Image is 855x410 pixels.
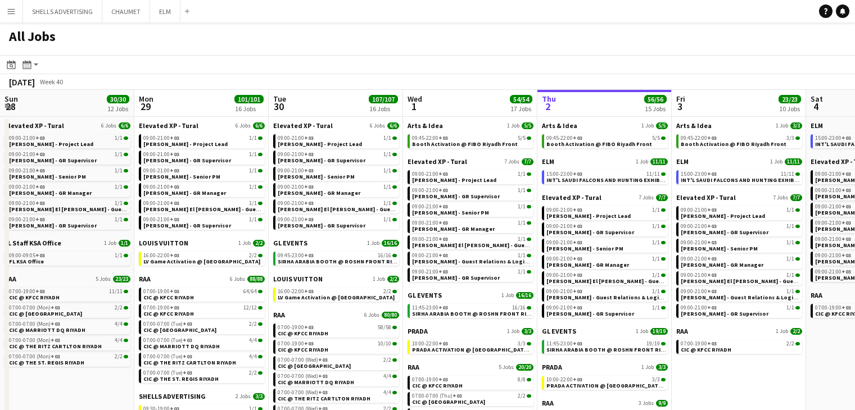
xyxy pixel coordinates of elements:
span: Booth Activation @ FIBO Riyadh Front [546,140,652,148]
span: 6 Jobs [236,122,251,129]
span: Sevda Aliyeva - Guest Relations & Logistics Manager [412,258,563,265]
a: ELM1 Job11/11 [676,157,802,166]
span: Serina El Kaissi - Guest Relations Manager [278,206,449,213]
span: +03 [35,252,45,259]
span: Giuseppe Fontani - GR Manager [412,225,495,233]
span: 1/1 [652,207,660,213]
span: ELM [542,157,554,166]
span: +03 [438,134,448,142]
a: LOUIS VUITTON1 Job2/2 [139,239,265,247]
span: Diana Fazlitdinova - Senior PM [546,245,623,252]
span: 09:00-21:00 [9,217,45,222]
span: +03 [573,222,582,230]
span: +03 [842,186,851,194]
span: ELM [676,157,689,166]
a: Elevated XP - Tural7 Jobs7/7 [408,157,533,166]
span: 1/1 [115,201,123,206]
span: 6 Jobs [370,122,385,129]
span: 09:00-21:00 [9,135,45,141]
span: 09:00-21:00 [815,171,851,177]
a: 09:00-21:00+031/1[PERSON_NAME] - GR Manager [9,183,128,196]
div: Elevated XP - Tural6 Jobs6/609:00-21:00+031/1[PERSON_NAME] - Project Lead09:00-21:00+031/1[PERSON... [4,121,130,239]
span: 1 Job [641,122,654,129]
span: +03 [438,186,448,194]
span: 09:00-21:00 [9,184,45,190]
span: LOUIS VUITTON [139,239,188,247]
span: 09:00-21:00 [815,236,851,242]
span: +03 [573,255,582,262]
span: 1/1 [249,168,257,174]
span: Arts & Idea [676,121,712,130]
span: Basim Aqil - GR Supervisor [9,157,97,164]
span: Giuseppe Fontani - GR Manager [681,261,763,268]
a: 09:00-21:00+031/1[PERSON_NAME] - Project Lead [9,134,128,147]
span: LV Game Activation @ Kingdom Centre [143,258,260,265]
a: 09:00-21:00+031/1[PERSON_NAME] - Project Lead [681,206,800,219]
span: +03 [35,167,45,174]
button: ELM [150,1,180,22]
span: 1/1 [249,152,257,157]
span: 5/5 [656,122,668,129]
span: +03 [842,268,851,275]
span: 09:00-21:00 [143,135,179,141]
span: +03 [170,252,179,259]
span: +03 [35,216,45,223]
span: Serina El Kaissi - Guest Relations Manager [143,206,315,213]
span: 09:00-21:00 [546,224,582,229]
span: 09:00-21:00 [546,240,582,245]
span: 1/1 [115,168,123,174]
span: +03 [707,239,717,246]
div: Elevated XP - Tural7 Jobs7/709:00-21:00+031/1[PERSON_NAME] - Project Lead09:00-21:00+031/1[PERSON... [542,193,668,327]
a: Elevated XP - Tural7 Jobs7/7 [676,193,802,202]
span: 1 Job [104,240,116,247]
span: 1/1 [249,184,257,190]
a: 09:00-21:00+031/1[PERSON_NAME] - GR Manager [681,255,800,268]
span: +03 [573,206,582,213]
span: 1/1 [518,236,526,242]
span: Elevated XP - Tural [676,193,736,202]
div: Elevated XP - Tural7 Jobs7/709:00-21:00+031/1[PERSON_NAME] - Project Lead09:00-21:00+031/1[PERSON... [676,193,802,327]
span: 1/1 [383,217,391,222]
span: +03 [35,199,45,207]
span: 5/5 [518,135,526,141]
button: SHELLS ADVERTISING [23,1,102,22]
span: +03 [707,170,717,177]
a: 09:00-21:00+031/1[PERSON_NAME] - GR Manager [546,255,666,268]
span: Basim Aqil - GR Supervisor [278,157,365,164]
span: Aysel Ahmadova - Project Lead [412,176,496,184]
span: Diana Fazlitdinova - Senior PM [278,173,355,180]
span: Elevated XP - Tural [4,121,64,130]
span: +03 [438,268,448,275]
span: +03 [438,235,448,243]
span: 1/1 [115,135,123,141]
a: 09:00-21:00+031/1[PERSON_NAME] - GR Manager [412,219,531,232]
span: 1 Job [776,122,788,129]
span: +03 [304,199,314,207]
span: 1/1 [119,240,130,247]
div: GL EVENTS1 Job16/1609:45-23:00+0316/16SIRHA ARABIA BOOTH @ ROSHN FRONT RIYADH [273,239,399,275]
span: 1/1 [115,253,123,258]
span: +03 [170,151,179,158]
span: 1/1 [786,207,794,213]
span: +03 [170,134,179,142]
span: +03 [304,216,314,223]
span: Giuseppe Fontani - GR Manager [143,189,226,197]
span: 3/3 [786,135,794,141]
span: +03 [573,271,582,279]
a: 09:00-09:05+031/1FL KSA Office [9,252,128,265]
span: 1/1 [249,135,257,141]
span: 09:00-21:00 [412,269,448,275]
span: 09:00-21:00 [278,135,314,141]
span: INT'L SAUDI FALCONS AND HUNTING EXHIBITION '25 @ MALHAM - RIYADH [546,176,810,184]
span: 09:00-09:05 [9,253,45,258]
span: Booth Activation @ FIBO Riyadh Front [412,140,518,148]
span: +03 [304,252,314,259]
a: 09:00-21:00+031/1[PERSON_NAME] - GR Supervisor [143,216,263,229]
a: 09:45-22:00+033/3Booth Activation @ FIBO Riyadh Front [681,134,800,147]
span: +03 [842,203,851,210]
div: Arts & Idea1 Job5/509:45-22:00+035/5Booth Activation @ FIBO Riyadh Front [542,121,668,157]
span: 09:00-21:00 [143,168,179,174]
span: 1/1 [518,253,526,258]
span: 09:00-21:00 [412,236,448,242]
span: Aysel Ahmadova - Project Lead [9,140,93,148]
